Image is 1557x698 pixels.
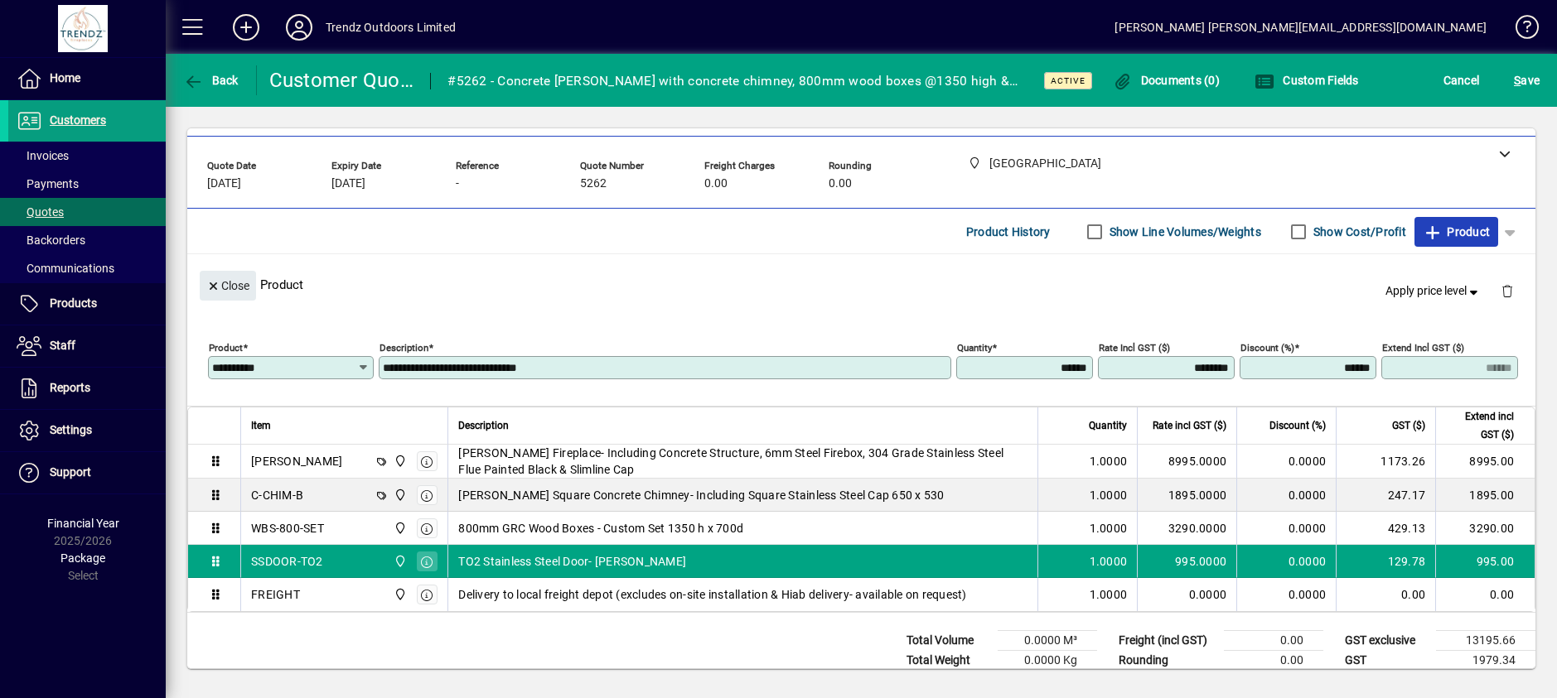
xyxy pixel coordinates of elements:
span: Staff [50,339,75,352]
button: Back [179,65,243,95]
td: Freight (incl GST) [1110,631,1224,651]
a: Reports [8,368,166,409]
div: Trendz Outdoors Limited [326,14,456,41]
span: TO2 Stainless Steel Door- [PERSON_NAME] [458,553,686,570]
mat-label: Product [209,342,243,354]
td: 0.00 [1224,631,1323,651]
td: 8995.00 [1435,445,1535,479]
span: [DATE] [331,177,365,190]
td: 0.0000 M³ [998,631,1097,651]
a: Products [8,283,166,325]
span: Product History [966,219,1051,245]
td: 0.0000 [1236,512,1336,545]
label: Show Cost/Profit [1310,224,1406,240]
span: Product [1423,219,1490,245]
mat-label: Extend incl GST ($) [1382,342,1464,354]
button: Delete [1487,271,1527,310]
button: Add [220,12,273,42]
span: - [456,177,459,190]
td: 0.0000 [1236,545,1336,578]
span: Payments [17,177,79,190]
span: Reports [50,381,90,394]
button: Cancel [1439,65,1484,95]
span: New Plymouth [389,552,409,570]
span: Package [60,551,105,565]
mat-label: Rate incl GST ($) [1099,342,1170,354]
span: Apply price level [1385,282,1482,300]
span: New Plymouth [389,486,409,504]
button: Save [1510,65,1544,95]
span: Item [251,416,271,435]
span: GST ($) [1392,416,1425,435]
div: [PERSON_NAME] [PERSON_NAME][EMAIL_ADDRESS][DOMAIN_NAME] [1115,14,1487,41]
span: [PERSON_NAME] Square Concrete Chimney- Including Square Stainless Steel Cap 650 x 530 [458,487,944,503]
td: GST exclusive [1337,631,1436,651]
td: 0.00 [1435,578,1535,611]
button: Product History [960,217,1057,247]
span: S [1514,74,1521,87]
td: 0.00 [1224,651,1323,671]
span: Cancel [1443,67,1480,94]
span: Financial Year [47,517,119,530]
div: 8995.0000 [1148,453,1226,469]
a: Communications [8,254,166,282]
td: 13195.66 [1436,631,1535,651]
td: 3290.00 [1435,512,1535,545]
span: Extend incl GST ($) [1446,407,1514,444]
span: 1.0000 [1090,553,1128,570]
mat-label: Description [380,342,428,354]
span: Back [183,74,239,87]
div: WBS-800-SET [251,520,324,537]
span: Description [458,416,509,435]
button: Close [200,271,256,301]
div: FREIGHT [251,586,300,603]
mat-label: Discount (%) [1240,342,1294,354]
td: 0.0000 [1236,578,1336,611]
button: Product [1414,217,1498,247]
span: Custom Fields [1255,74,1359,87]
td: 0.0000 Kg [998,651,1097,671]
td: Total Volume [898,631,998,651]
div: 0.0000 [1148,586,1226,603]
span: 5262 [580,177,607,190]
a: Settings [8,410,166,451]
td: 0.0000 [1236,445,1336,479]
span: 1.0000 [1090,487,1128,503]
td: 0.00 [1336,578,1435,611]
span: 1.0000 [1090,586,1128,603]
span: Settings [50,423,92,436]
td: GST [1337,651,1436,671]
mat-label: Quantity [957,342,992,354]
span: Home [50,71,80,84]
a: Quotes [8,198,166,226]
td: 129.78 [1336,545,1435,578]
span: Discount (%) [1269,416,1326,435]
label: Show Line Volumes/Weights [1106,224,1261,240]
span: Backorders [17,233,85,247]
span: New Plymouth [389,585,409,604]
span: Close [206,272,249,300]
span: Active [1051,75,1086,86]
span: New Plymouth [389,452,409,470]
span: Customers [50,113,106,127]
span: 0.00 [704,177,728,190]
button: Apply price level [1379,277,1488,306]
div: C-CHIM-B [251,487,303,503]
app-page-header-button: Delete [1487,283,1527,298]
span: Delivery to local freight depot (excludes on-site installation & Hiab delivery- available on requ... [458,586,966,603]
button: Custom Fields [1250,65,1363,95]
a: Payments [8,170,166,198]
span: [DATE] [207,177,241,190]
td: 247.17 [1336,479,1435,512]
span: Documents (0) [1112,74,1220,87]
span: Invoices [17,149,69,162]
button: Documents (0) [1108,65,1224,95]
div: Customer Quote [269,67,414,94]
span: ave [1514,67,1540,94]
div: [PERSON_NAME] [251,453,342,469]
td: Total Weight [898,651,998,671]
div: 3290.0000 [1148,520,1226,537]
span: Support [50,465,91,479]
a: Staff [8,325,166,367]
a: Invoices [8,142,166,170]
